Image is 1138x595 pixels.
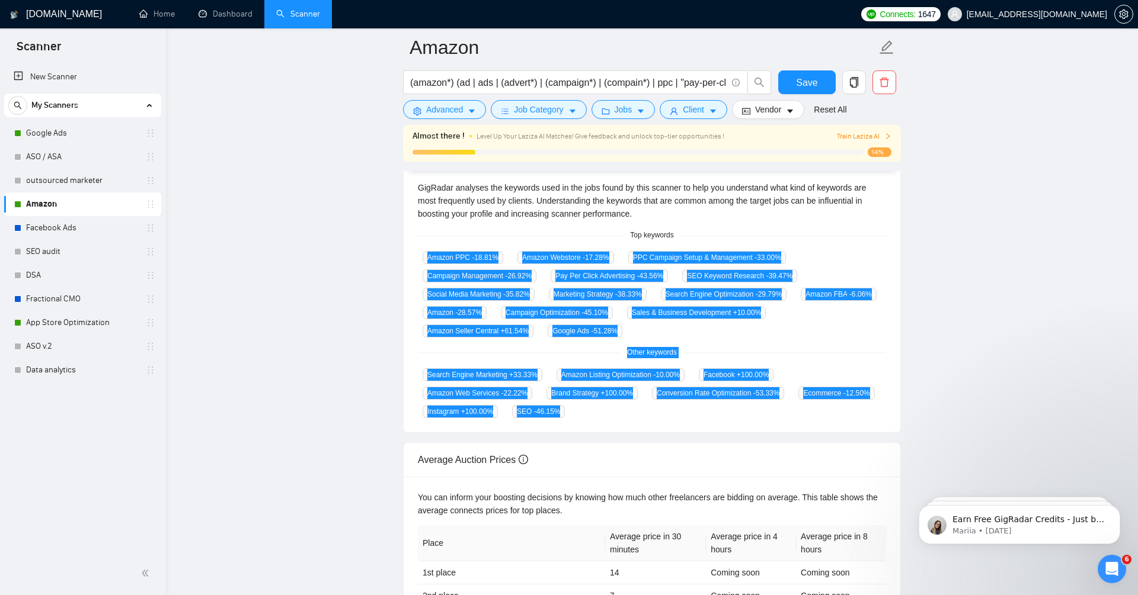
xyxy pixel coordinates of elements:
[670,107,678,115] span: user
[683,103,704,116] span: Client
[146,318,155,327] span: holder
[873,77,896,88] span: delete
[699,368,773,381] span: Facebook
[627,306,766,319] span: Sales & Business Development
[26,311,139,335] a: App Store Optimization
[623,230,680,241] span: Top keywords
[605,561,706,584] td: 14
[418,443,886,477] div: Average Auction Prices
[652,387,784,400] span: Conversion Rate Optimization
[403,100,486,119] button: settingAdvancedcaret-down
[706,561,796,584] td: Coming soon
[503,290,530,298] span: -35.82 %
[26,216,139,240] a: Facebook Ads
[418,491,886,517] div: You can inform your boosting decisions by knowing how much other freelancers are bidding on avera...
[568,107,577,115] span: caret-down
[423,306,487,319] span: Amazon
[549,288,647,301] span: Marketing Strategy
[628,251,786,264] span: PPC Campaign Setup & Management
[661,288,787,301] span: Search Engine Optimization
[418,525,605,561] th: Place
[557,368,685,381] span: Amazon Listing Optimization
[842,70,866,94] button: copy
[814,103,846,116] a: Reset All
[26,121,139,145] a: Google Ads
[146,365,155,375] span: holder
[546,387,638,400] span: Brand Strategy
[423,368,542,381] span: Search Engine Marketing
[4,65,161,89] li: New Scanner
[139,9,175,19] a: homeHome
[601,389,633,397] span: +100.00 %
[868,147,891,157] span: 14%
[26,263,139,287] a: DSA
[682,269,797,282] span: SEO Keyword Research
[796,525,886,561] th: Average price in 8 hours
[501,107,509,115] span: bars
[733,308,762,317] span: +10.00 %
[517,251,614,264] span: Amazon Webstore
[146,342,155,351] span: holder
[477,132,724,140] span: Level Up Your Laziza AI Matches! Give feedback and unlock top-tier opportunities !
[637,272,664,280] span: -43.56 %
[423,269,536,282] span: Campaign Management
[742,107,750,115] span: idcard
[843,77,865,88] span: copy
[146,128,155,138] span: holder
[1114,9,1133,19] a: setting
[1122,555,1131,564] span: 6
[1114,5,1133,24] button: setting
[620,347,684,358] span: Other keywords
[732,100,804,119] button: idcardVendorcaret-down
[31,94,78,117] span: My Scanners
[276,9,320,19] a: searchScanner
[500,327,529,335] span: +61.54 %
[660,100,727,119] button: userClientcaret-down
[199,9,252,19] a: dashboardDashboard
[501,389,528,397] span: -22.22 %
[653,371,680,379] span: -10.00 %
[4,94,161,382] li: My Scanners
[901,480,1138,563] iframe: Intercom notifications message
[413,130,465,143] span: Almost there !
[872,70,896,94] button: delete
[14,65,152,89] a: New Scanner
[615,103,632,116] span: Jobs
[615,290,642,298] span: -38.33 %
[709,107,717,115] span: caret-down
[592,100,656,119] button: folderJobscaret-down
[796,75,817,90] span: Save
[26,240,139,263] a: SEO audit
[786,107,794,115] span: caret-down
[8,96,27,115] button: search
[141,567,153,579] span: double-left
[867,9,876,19] img: upwork-logo.png
[514,103,563,116] span: Job Category
[884,133,891,140] span: right
[26,169,139,192] a: outsourced marketer
[461,407,493,416] span: +100.00 %
[581,308,608,317] span: -45.10 %
[748,77,771,88] span: search
[26,358,139,382] a: Data analytics
[548,324,622,337] span: Google Ads
[491,100,586,119] button: barsJob Categorycaret-down
[26,287,139,311] a: Fractional CMO
[455,308,482,317] span: -28.57 %
[880,8,915,21] span: Connects:
[146,271,155,280] span: holder
[534,407,561,416] span: -46.15 %
[766,272,793,280] span: -39.47 %
[918,8,936,21] span: 1647
[146,200,155,209] span: holder
[26,335,139,358] a: ASO v.2
[26,192,139,216] a: Amazon
[747,70,771,94] button: search
[837,131,891,142] button: Train Laziza AI
[801,288,876,301] span: Amazon FBA
[418,561,605,584] td: 1st place
[583,253,609,262] span: -17.28 %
